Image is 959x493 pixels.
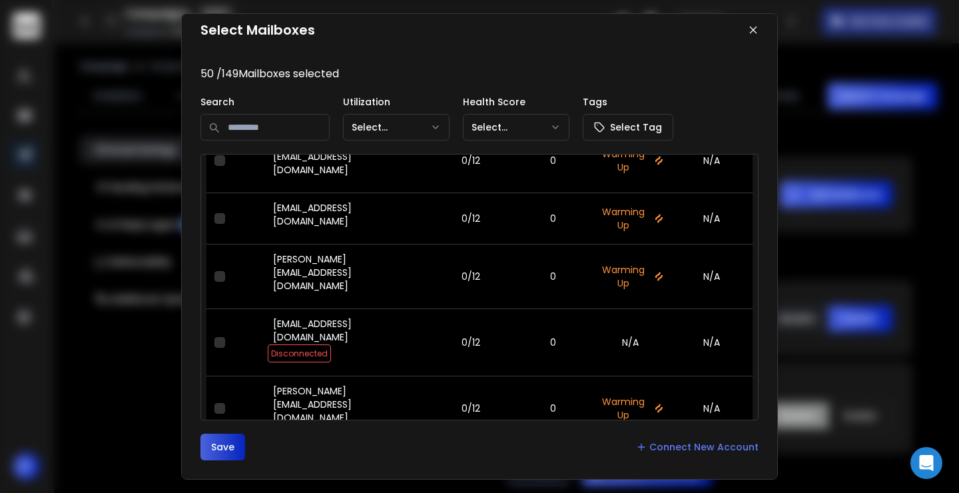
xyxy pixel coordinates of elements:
p: [PERSON_NAME][EMAIL_ADDRESS][DOMAIN_NAME] [273,137,416,177]
p: 0 [525,270,581,283]
p: 0 [525,154,581,167]
button: Select... [343,114,450,141]
h1: Select Mailboxes [200,21,315,39]
p: Search [200,95,330,109]
td: N/A [671,244,753,308]
p: Tags [583,95,673,109]
p: [PERSON_NAME][EMAIL_ADDRESS][DOMAIN_NAME] [273,252,416,292]
p: 50 / 149 Mailboxes selected [200,66,759,82]
p: 0 [525,336,581,349]
button: Select... [463,114,569,141]
td: 0/12 [424,376,517,440]
p: Health Score [463,95,569,109]
td: N/A [671,193,753,244]
p: Warming Up [597,205,663,232]
td: 0/12 [424,193,517,244]
td: 0/12 [424,244,517,308]
a: Connect New Account [636,440,759,454]
td: N/A [671,376,753,440]
p: 0 [525,402,581,415]
td: 0/12 [424,128,517,193]
p: Warming Up [597,395,663,422]
td: 0/12 [424,308,517,376]
p: Warming Up [597,263,663,290]
div: Open Intercom Messenger [910,447,942,479]
button: Save [200,434,245,460]
span: Disconnected [268,344,331,362]
p: 0 [525,212,581,225]
p: [PERSON_NAME][EMAIL_ADDRESS][DOMAIN_NAME] [273,384,416,424]
td: N/A [671,308,753,376]
p: [EMAIL_ADDRESS][DOMAIN_NAME] [273,201,416,228]
p: Utilization [343,95,450,109]
p: N/A [597,336,663,349]
button: Select Tag [583,114,673,141]
td: N/A [671,128,753,193]
p: Warming Up [597,147,663,174]
p: [EMAIL_ADDRESS][DOMAIN_NAME] [273,317,416,344]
